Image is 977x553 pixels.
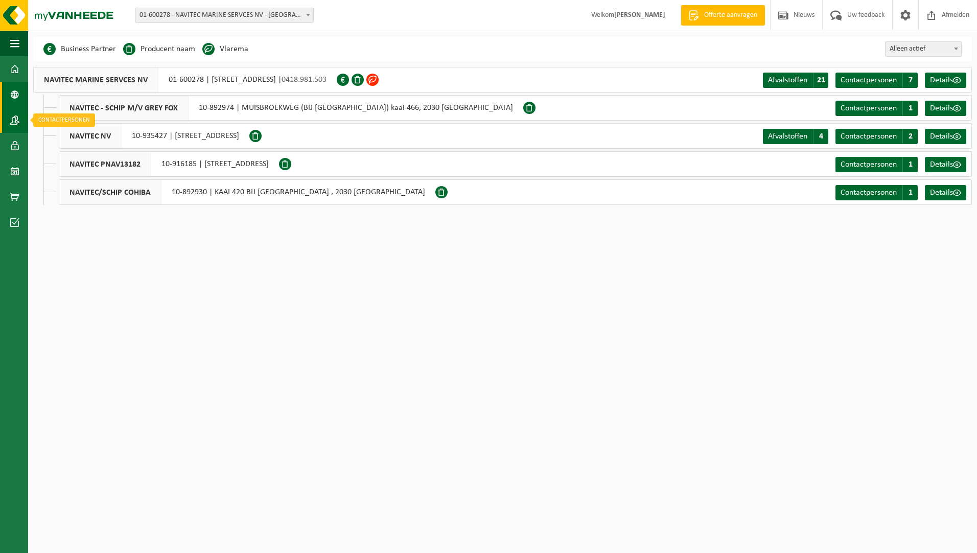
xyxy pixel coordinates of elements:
[59,151,279,177] div: 10-916185 | [STREET_ADDRESS]
[925,73,966,88] a: Details
[925,157,966,172] a: Details
[59,124,122,148] span: NAVITEC NV
[902,73,918,88] span: 7
[925,129,966,144] a: Details
[841,76,897,84] span: Contactpersonen
[135,8,314,23] span: 01-600278 - NAVITEC MARINE SERVCES NV - ANTWERPEN
[135,8,313,22] span: 01-600278 - NAVITEC MARINE SERVCES NV - ANTWERPEN
[59,123,249,149] div: 10-935427 | [STREET_ADDRESS]
[841,189,897,197] span: Contactpersonen
[835,101,918,116] a: Contactpersonen 1
[930,132,953,141] span: Details
[930,104,953,112] span: Details
[835,129,918,144] a: Contactpersonen 2
[813,73,828,88] span: 21
[702,10,760,20] span: Offerte aanvragen
[202,41,248,57] li: Vlarema
[43,41,116,57] li: Business Partner
[902,129,918,144] span: 2
[768,76,807,84] span: Afvalstoffen
[813,129,828,144] span: 4
[763,73,828,88] a: Afvalstoffen 21
[59,179,435,205] div: 10-892930 | KAAI 420 BIJ [GEOGRAPHIC_DATA] , 2030 [GEOGRAPHIC_DATA]
[930,160,953,169] span: Details
[763,129,828,144] a: Afvalstoffen 4
[930,189,953,197] span: Details
[885,41,962,57] span: Alleen actief
[59,96,189,120] span: NAVITEC - SCHIP M/V GREY FOX
[123,41,195,57] li: Producent naam
[925,101,966,116] a: Details
[59,180,161,204] span: NAVITEC/SCHIP COHIBA
[34,67,158,92] span: NAVITEC MARINE SERVCES NV
[835,73,918,88] a: Contactpersonen 7
[835,157,918,172] a: Contactpersonen 1
[282,76,327,84] span: 0418.981.503
[930,76,953,84] span: Details
[59,95,523,121] div: 10-892974 | MUISBROEKWEG (BIJ [GEOGRAPHIC_DATA]) kaai 466, 2030 [GEOGRAPHIC_DATA]
[902,101,918,116] span: 1
[841,160,897,169] span: Contactpersonen
[33,67,337,93] div: 01-600278 | [STREET_ADDRESS] |
[886,42,961,56] span: Alleen actief
[614,11,665,19] strong: [PERSON_NAME]
[681,5,765,26] a: Offerte aanvragen
[902,185,918,200] span: 1
[768,132,807,141] span: Afvalstoffen
[925,185,966,200] a: Details
[902,157,918,172] span: 1
[841,104,897,112] span: Contactpersonen
[841,132,897,141] span: Contactpersonen
[835,185,918,200] a: Contactpersonen 1
[59,152,151,176] span: NAVITEC PNAV13182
